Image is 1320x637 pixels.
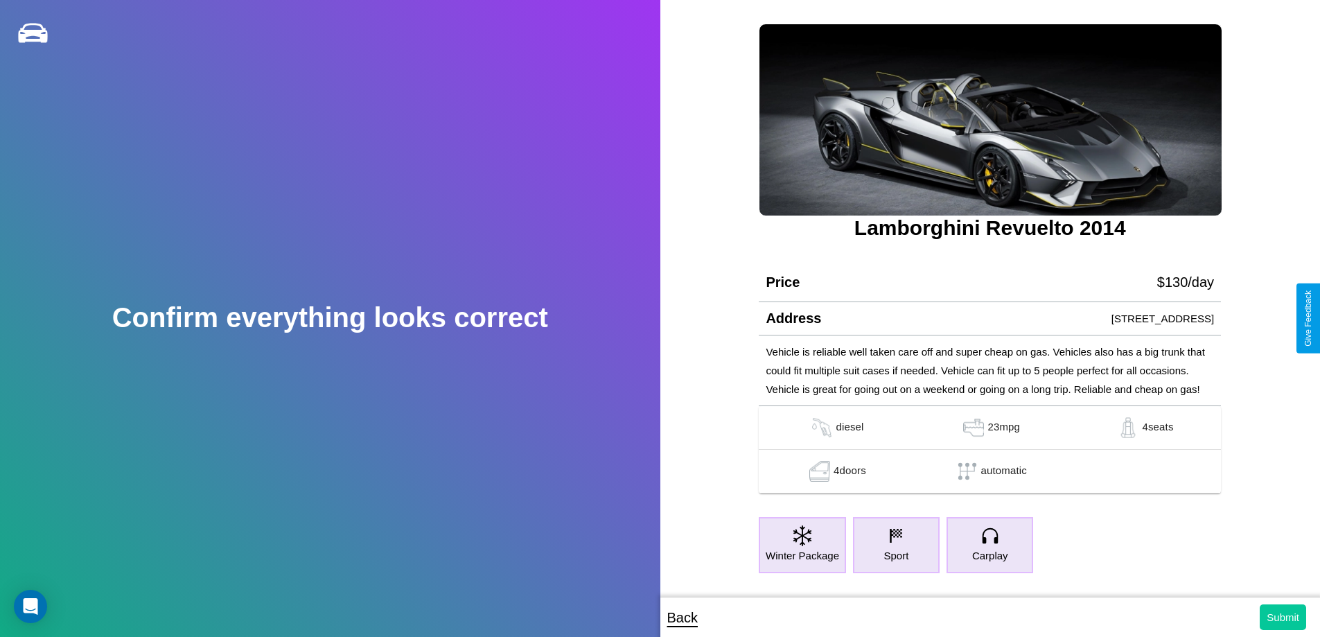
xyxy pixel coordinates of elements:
[14,590,47,623] div: Open Intercom Messenger
[808,417,836,438] img: gas
[766,342,1214,399] p: Vehicle is reliable well taken care off and super cheap on gas. Vehicles also has a big trunk tha...
[1114,417,1142,438] img: gas
[987,417,1020,438] p: 23 mpg
[766,546,839,565] p: Winter Package
[766,311,821,326] h4: Address
[112,302,548,333] h2: Confirm everything looks correct
[759,406,1221,494] table: simple table
[1142,417,1173,438] p: 4 seats
[960,417,987,438] img: gas
[1303,290,1313,347] div: Give Feedback
[667,605,698,630] p: Back
[972,546,1008,565] p: Carplay
[834,461,866,482] p: 4 doors
[759,216,1221,240] h3: Lamborghini Revuelto 2014
[1157,270,1214,295] p: $ 130 /day
[1111,309,1214,328] p: [STREET_ADDRESS]
[883,546,908,565] p: Sport
[806,461,834,482] img: gas
[981,461,1027,482] p: automatic
[1260,604,1306,630] button: Submit
[766,274,800,290] h4: Price
[836,417,863,438] p: diesel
